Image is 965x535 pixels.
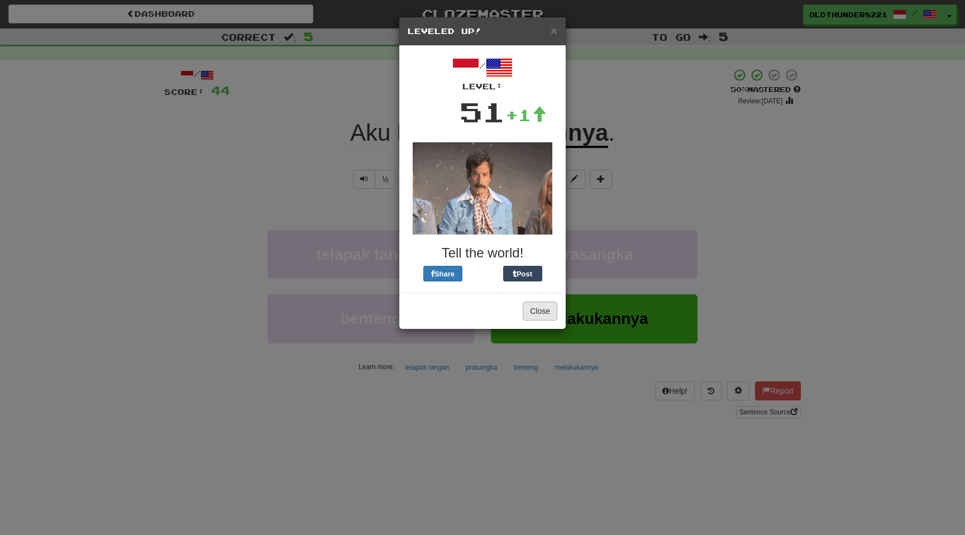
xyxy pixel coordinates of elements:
[408,26,557,37] h5: Leveled Up!
[423,266,462,281] button: Share
[413,142,552,235] img: glitter-d35a814c05fa227b87dd154a45a5cc37aaecd56281fd9d9cd8133c9defbd597c.gif
[503,266,542,281] button: Post
[462,266,503,281] iframe: X Post Button
[551,24,557,37] span: ×
[408,246,557,260] h3: Tell the world!
[460,92,505,131] div: 51
[523,302,557,321] button: Close
[408,54,557,92] div: /
[408,81,557,92] div: Level:
[551,25,557,36] button: Close
[505,104,547,126] div: +1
